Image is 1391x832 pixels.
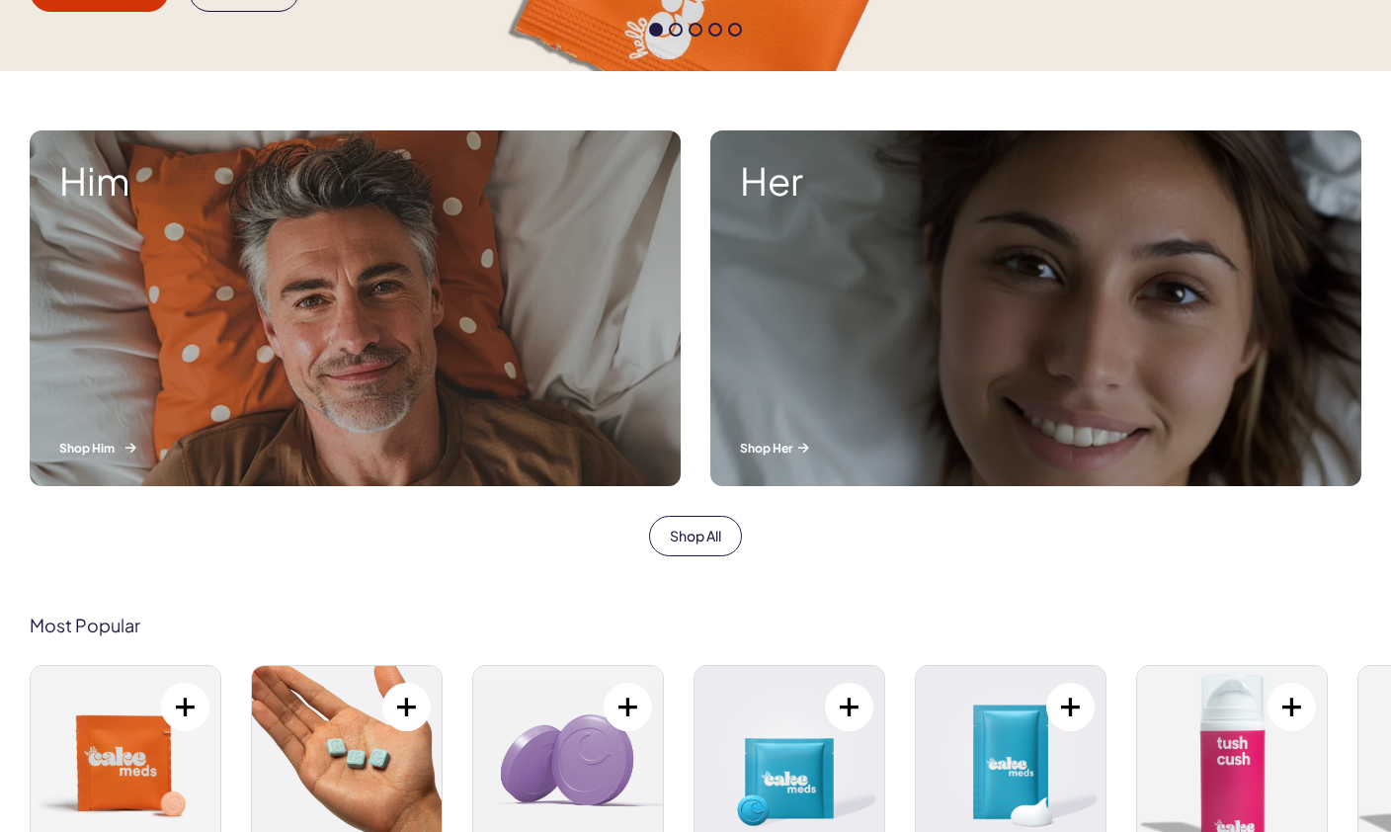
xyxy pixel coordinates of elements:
[649,516,742,557] a: Shop All
[740,160,1332,202] strong: Her
[59,440,651,457] p: Shop Him
[59,160,651,202] strong: Him
[740,440,1332,457] p: Shop Her
[15,116,695,501] a: A man smiling while lying in bed. Him Shop Him
[695,116,1376,501] a: A woman smiling while lying in bed. Her Shop Her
